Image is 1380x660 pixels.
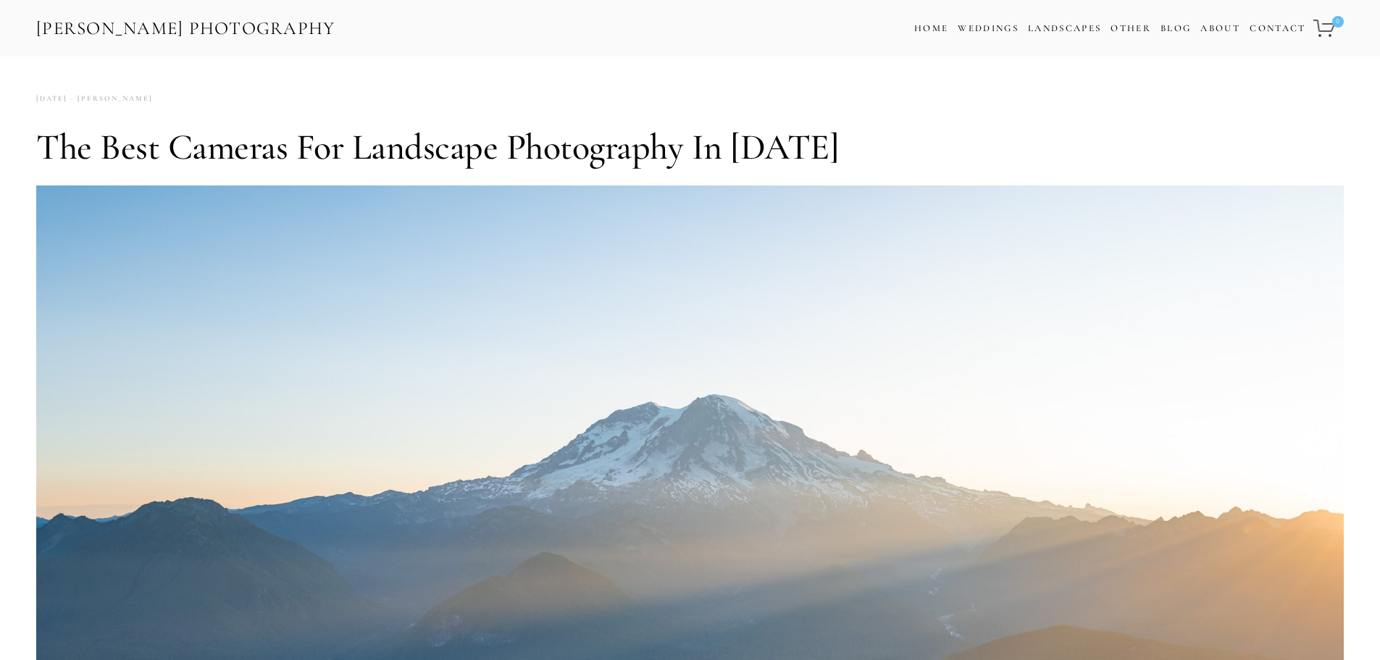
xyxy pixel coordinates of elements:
[36,125,1344,169] h1: The Best Cameras for Landscape Photography in [DATE]
[958,22,1019,34] a: Weddings
[67,89,153,109] a: [PERSON_NAME]
[914,18,948,39] a: Home
[1111,22,1151,34] a: Other
[1028,22,1101,34] a: Landscapes
[1161,18,1191,39] a: Blog
[35,12,337,45] a: [PERSON_NAME] Photography
[1250,18,1305,39] a: Contact
[1332,16,1344,28] span: 0
[1311,11,1345,46] a: 0 items in cart
[1200,18,1240,39] a: About
[36,89,67,109] time: [DATE]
